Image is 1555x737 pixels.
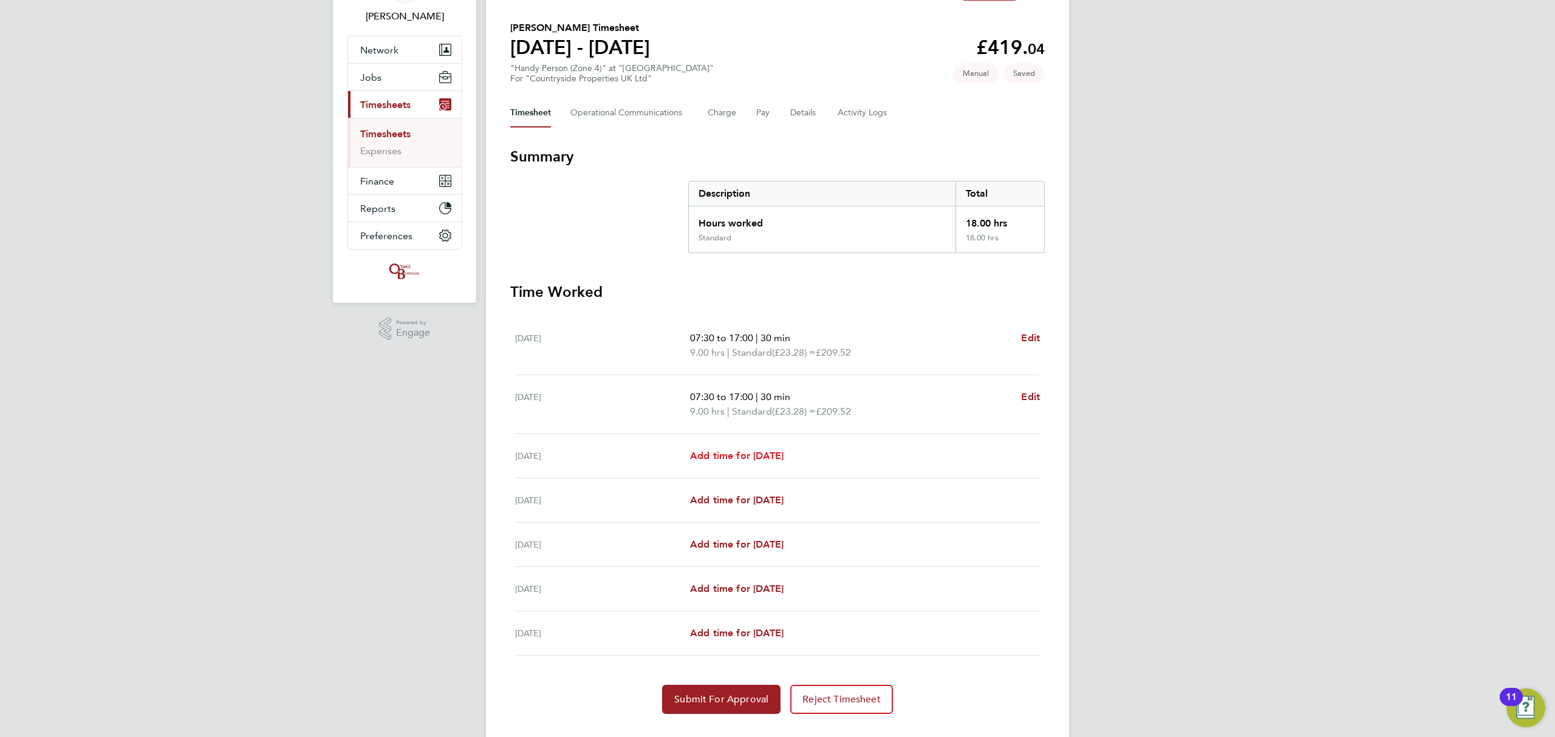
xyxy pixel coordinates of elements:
span: Add time for [DATE] [690,538,784,550]
span: Add time for [DATE] [690,627,784,639]
button: Open Resource Center, 11 new notifications [1506,688,1545,727]
h1: [DATE] - [DATE] [510,35,650,59]
span: 9.00 hrs [690,347,725,358]
div: Total [955,182,1044,206]
div: [DATE] [515,493,690,508]
span: Add time for [DATE] [690,450,784,461]
a: Timesheets [360,128,411,140]
span: | [756,391,758,402]
span: Submit For Approval [674,693,768,705]
span: This timesheet is Saved. [1003,63,1045,83]
a: Edit [1021,390,1040,404]
div: Description [689,182,955,206]
div: 11 [1506,697,1517,713]
h2: [PERSON_NAME] Timesheet [510,21,650,35]
span: (£23.28) = [772,347,816,358]
div: [DATE] [515,449,690,463]
span: | [727,347,730,358]
button: Operational Communications [570,98,688,127]
button: Jobs [348,64,461,90]
app-decimal: £419. [976,36,1045,59]
button: Preferences [348,222,461,249]
div: Hours worked [689,206,955,233]
h3: Summary [510,147,1045,166]
span: Reject Timesheet [802,693,881,705]
button: Activity Logs [838,98,889,127]
div: [DATE] [515,582,690,596]
span: 04 [1028,40,1045,58]
span: Engage [396,328,430,338]
span: 07:30 to 17:00 [690,391,753,402]
span: Add time for [DATE] [690,583,784,594]
span: Network [360,44,398,56]
div: 18.00 hrs [955,233,1044,253]
a: Powered byEngage [379,318,431,341]
button: Reject Timesheet [790,685,893,714]
button: Finance [348,168,461,194]
div: [DATE] [515,537,690,552]
span: Jordan Lee [347,9,462,24]
button: Timesheets [348,91,461,118]
div: [DATE] [515,390,690,419]
a: Edit [1021,331,1040,345]
span: Timesheets [360,99,411,110]
span: This timesheet was manually created. [953,63,999,83]
span: 30 min [760,332,790,344]
img: oneillandbrennan-logo-retina.png [387,262,422,281]
section: Timesheet [510,147,1045,714]
div: [DATE] [515,626,690,640]
span: £209.52 [816,406,851,417]
span: Edit [1021,332,1040,344]
button: Charge [708,98,737,127]
span: Edit [1021,391,1040,402]
span: Preferences [360,230,412,242]
span: Powered by [396,318,430,328]
span: | [756,332,758,344]
div: For "Countryside Properties UK Ltd" [510,73,714,84]
span: 07:30 to 17:00 [690,332,753,344]
span: Standard [732,345,772,360]
a: Add time for [DATE] [690,582,784,596]
div: 18.00 hrs [955,206,1044,233]
div: Summary [688,181,1045,253]
span: 9.00 hrs [690,406,725,417]
span: (£23.28) = [772,406,816,417]
span: | [727,406,730,417]
button: Submit For Approval [662,685,781,714]
span: Standard [732,404,772,419]
h3: Time Worked [510,282,1045,302]
div: Timesheets [348,118,461,167]
a: Expenses [360,145,402,157]
button: Reports [348,195,461,222]
span: £209.52 [816,347,851,358]
button: Pay [756,98,771,127]
span: Reports [360,203,395,214]
span: Add time for [DATE] [690,494,784,506]
button: Network [348,36,461,63]
a: Add time for [DATE] [690,626,784,640]
span: Finance [360,175,394,187]
button: Details [790,98,818,127]
div: "Handy Person (Zone 4)" at "[GEOGRAPHIC_DATA]" [510,63,714,84]
a: Add time for [DATE] [690,537,784,552]
a: Add time for [DATE] [690,449,784,463]
span: Jobs [360,72,381,83]
div: Standard [699,233,731,243]
div: [DATE] [515,331,690,360]
a: Go to home page [347,262,462,281]
a: Add time for [DATE] [690,493,784,508]
span: 30 min [760,391,790,402]
button: Timesheet [510,98,551,127]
